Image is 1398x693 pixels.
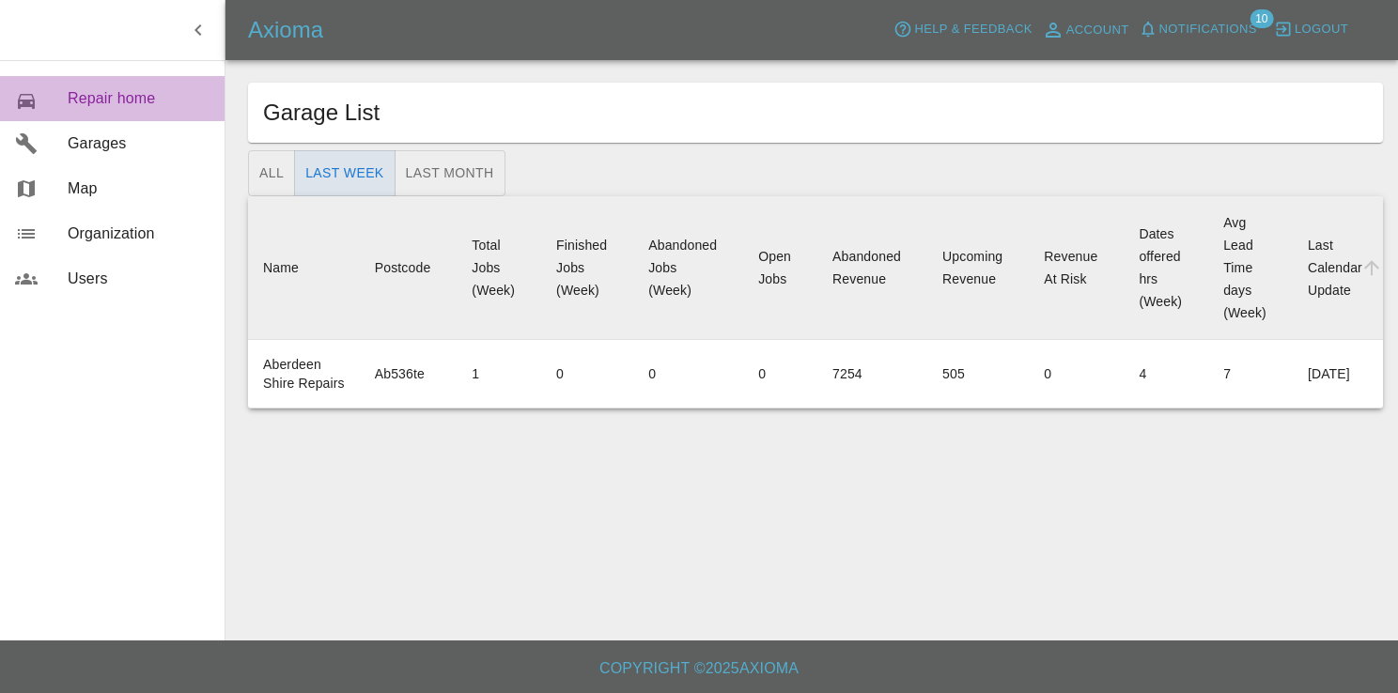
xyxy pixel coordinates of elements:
[1269,15,1353,44] button: Logout
[1295,19,1348,40] span: Logout
[817,340,927,408] td: 7254
[1293,340,1389,408] td: [DATE]
[375,260,431,275] div: Postcode
[541,340,633,408] td: 0
[248,15,323,45] h5: Axioma
[832,249,901,286] div: Abandoned Revenue
[1066,20,1129,41] span: Account
[248,196,1389,408] table: sortable table
[248,150,295,196] button: All
[68,177,210,200] span: Map
[263,98,1179,128] h1: Garage List
[68,87,210,110] span: Repair home
[15,655,1383,682] h6: Copyright © 2025 Axioma
[472,238,515,298] div: Total Jobs (Week)
[556,238,607,298] div: Finished Jobs (Week)
[1134,15,1262,44] button: Notifications
[1250,9,1273,28] span: 10
[1044,249,1097,286] div: Revenue At Risk
[1308,238,1362,298] div: Last Calendar Update
[360,340,458,408] td: Ab536te
[648,238,717,298] div: Abandoned Jobs (Week)
[914,19,1032,40] span: Help & Feedback
[1159,19,1257,40] span: Notifications
[1223,215,1266,320] div: Avg Lead Time days (Week)
[758,249,791,286] div: Open Jobs
[68,132,210,155] span: Garages
[633,340,743,408] td: 0
[263,260,299,275] div: Name
[743,340,817,408] td: 0
[927,340,1029,408] td: 505
[248,340,360,408] td: Aberdeen Shire Repairs
[457,340,541,408] td: 1
[1029,340,1124,408] td: 0
[1124,340,1208,408] td: 4
[395,150,505,196] button: Last Month
[1208,340,1293,408] td: 7
[889,15,1036,44] button: Help & Feedback
[1139,226,1182,309] div: Dates offered hrs (Week)
[1037,15,1134,45] a: Account
[68,268,210,290] span: Users
[942,249,1002,286] div: Upcoming Revenue
[68,223,210,245] span: Organization
[294,150,395,196] button: Last Week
